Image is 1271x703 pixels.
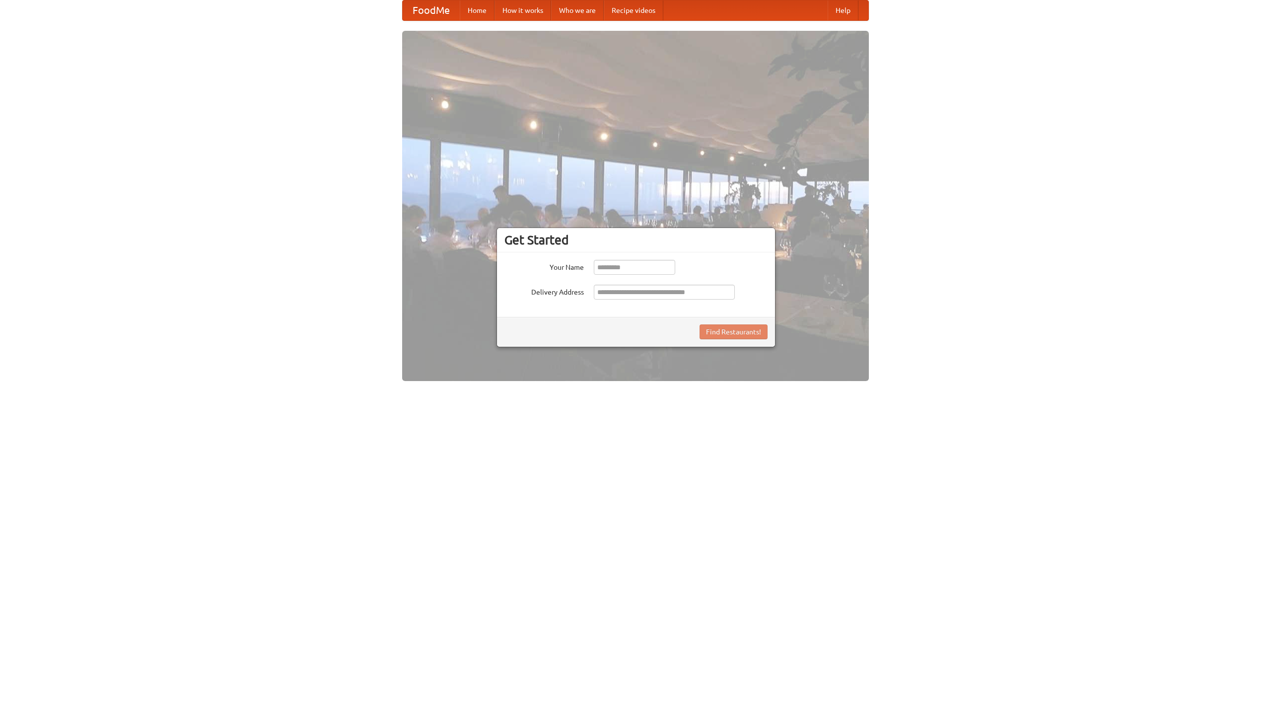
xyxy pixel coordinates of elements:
button: Find Restaurants! [700,324,768,339]
a: How it works [494,0,551,20]
a: Help [828,0,858,20]
a: Recipe videos [604,0,663,20]
label: Your Name [504,260,584,272]
h3: Get Started [504,233,768,247]
a: Who we are [551,0,604,20]
label: Delivery Address [504,285,584,297]
a: Home [460,0,494,20]
a: FoodMe [403,0,460,20]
